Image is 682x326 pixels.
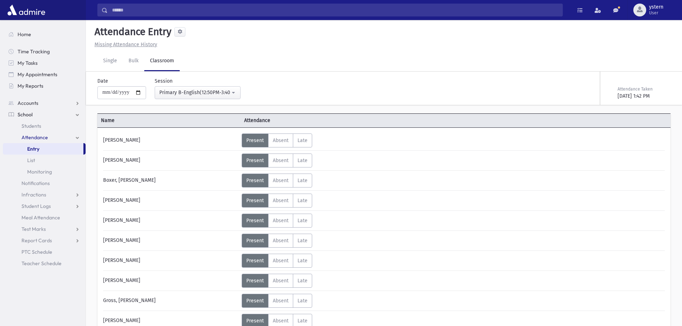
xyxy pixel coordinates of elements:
[97,117,241,124] span: Name
[3,109,86,120] a: School
[649,10,663,16] span: User
[100,234,242,248] div: [PERSON_NAME]
[242,194,312,208] div: AttTypes
[27,169,52,175] span: Monitoring
[3,80,86,92] a: My Reports
[3,97,86,109] a: Accounts
[3,223,86,235] a: Test Marks
[18,48,50,55] span: Time Tracking
[241,117,384,124] span: Attendance
[3,155,86,166] a: List
[3,200,86,212] a: Student Logs
[155,86,241,99] button: Primary B-English(12:50PM-3:40PM)
[18,31,31,38] span: Home
[246,298,264,304] span: Present
[100,294,242,308] div: Gross, [PERSON_NAME]
[298,218,308,224] span: Late
[298,258,308,264] span: Late
[242,133,312,147] div: AttTypes
[3,57,86,69] a: My Tasks
[246,238,264,244] span: Present
[242,274,312,288] div: AttTypes
[242,174,312,188] div: AttTypes
[3,189,86,200] a: Infractions
[246,177,264,184] span: Present
[21,180,50,186] span: Notifications
[246,198,264,204] span: Present
[618,86,669,92] div: Attendance Taken
[21,237,52,244] span: Report Cards
[242,254,312,268] div: AttTypes
[3,212,86,223] a: Meal Attendance
[3,177,86,189] a: Notifications
[273,278,289,284] span: Absent
[298,198,308,204] span: Late
[246,218,264,224] span: Present
[95,42,157,48] u: Missing Attendance History
[3,166,86,177] a: Monitoring
[246,258,264,264] span: Present
[21,203,51,209] span: Student Logs
[242,234,312,248] div: AttTypes
[21,191,46,198] span: Infractions
[27,157,35,164] span: List
[298,298,308,304] span: Late
[3,246,86,258] a: PTC Schedule
[273,218,289,224] span: Absent
[21,134,48,141] span: Attendance
[159,89,230,96] div: Primary B-English(12:50PM-3:40PM)
[3,235,86,246] a: Report Cards
[273,198,289,204] span: Absent
[242,214,312,228] div: AttTypes
[92,42,157,48] a: Missing Attendance History
[18,83,43,89] span: My Reports
[100,194,242,208] div: [PERSON_NAME]
[242,154,312,167] div: AttTypes
[273,258,289,264] span: Absent
[100,154,242,167] div: [PERSON_NAME]
[21,249,52,255] span: PTC Schedule
[246,137,264,143] span: Present
[21,214,60,221] span: Meal Attendance
[21,226,46,232] span: Test Marks
[21,123,41,129] span: Students
[97,51,123,71] a: Single
[298,278,308,284] span: Late
[298,238,308,244] span: Late
[273,137,289,143] span: Absent
[3,29,86,40] a: Home
[18,60,38,66] span: My Tasks
[100,274,242,288] div: [PERSON_NAME]
[100,254,242,268] div: [PERSON_NAME]
[100,133,242,147] div: [PERSON_NAME]
[273,298,289,304] span: Absent
[108,4,562,16] input: Search
[92,26,171,38] h5: Attendance Entry
[18,71,57,78] span: My Appointments
[100,174,242,188] div: Boxer, [PERSON_NAME]
[273,318,289,324] span: Absent
[21,260,62,267] span: Teacher Schedule
[123,51,144,71] a: Bulk
[246,278,264,284] span: Present
[3,120,86,132] a: Students
[6,3,47,17] img: AdmirePro
[273,238,289,244] span: Absent
[246,157,264,164] span: Present
[18,111,33,118] span: School
[18,100,38,106] span: Accounts
[3,143,83,155] a: Entry
[298,177,308,184] span: Late
[3,69,86,80] a: My Appointments
[155,77,173,85] label: Session
[273,177,289,184] span: Absent
[3,46,86,57] a: Time Tracking
[298,157,308,164] span: Late
[97,77,108,85] label: Date
[3,258,86,269] a: Teacher Schedule
[273,157,289,164] span: Absent
[298,318,308,324] span: Late
[298,137,308,143] span: Late
[3,132,86,143] a: Attendance
[649,4,663,10] span: ystern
